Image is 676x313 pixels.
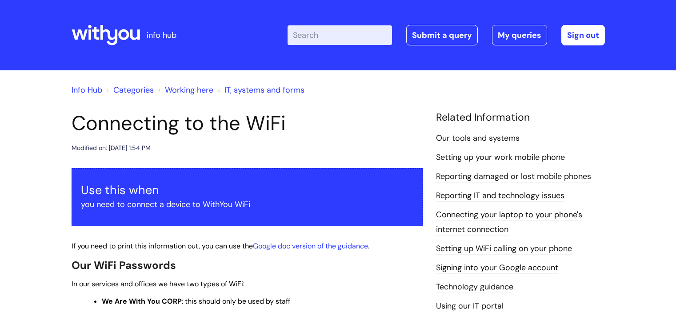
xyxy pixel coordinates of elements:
[72,258,176,272] span: Our WiFi Passwords
[72,279,244,289] span: In our services and offices we have two types of WiFi:
[81,197,413,211] p: you need to connect a device to WithYou WiFi
[147,28,176,42] p: info hub
[436,171,591,183] a: Reporting damaged or lost mobile phones
[436,111,605,124] h4: Related Information
[72,111,423,135] h1: Connecting to the WiFi
[72,142,151,154] div: Modified on: [DATE] 1:54 PM
[436,262,558,274] a: Signing into your Google account
[253,241,368,251] a: Google doc version of the guidance
[288,25,605,45] div: | -
[113,85,154,95] a: Categories
[436,281,513,293] a: Technology guidance
[436,243,572,255] a: Setting up WiFi calling on your phone
[156,83,213,97] li: Working here
[436,152,565,163] a: Setting up your work mobile phone
[104,83,154,97] li: Solution home
[406,25,478,45] a: Submit a query
[492,25,547,45] a: My queries
[436,190,564,202] a: Reporting IT and technology issues
[216,83,304,97] li: IT, systems and forms
[81,183,413,197] h3: Use this when
[436,209,582,235] a: Connecting your laptop to your phone's internet connection
[102,297,182,306] strong: We Are With You CORP
[224,85,304,95] a: IT, systems and forms
[165,85,213,95] a: Working here
[72,85,102,95] a: Info Hub
[72,241,369,251] span: If you need to print this information out, you can use the .
[436,301,504,312] a: Using our IT portal
[102,297,290,306] span: : this should only be used by staff
[436,133,520,144] a: Our tools and systems
[561,25,605,45] a: Sign out
[288,25,392,45] input: Search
